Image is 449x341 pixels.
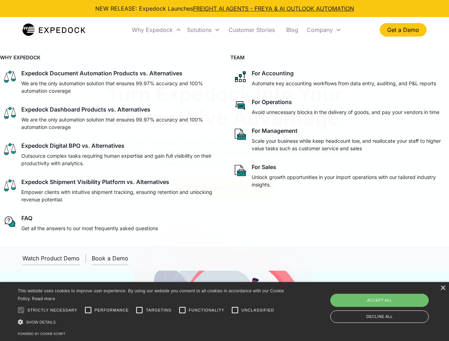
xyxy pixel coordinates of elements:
a: Customer Stories [223,18,280,42]
img: scale icon [3,142,17,156]
a: Blog [280,18,304,42]
div: FAQ [21,215,32,222]
img: regular chat bubble icon [3,215,17,229]
span: Functionality [189,307,224,313]
a: FREIGHT AI AGENTS - FREYA & AI OUTLOOK AUTOMATION [193,5,354,12]
div: NEW RELEASE: Expedock Launches [95,4,354,13]
a: Read more [32,296,55,301]
p: Get all the answers to our most frequently asked questions [21,224,158,232]
a: open lightbox [22,252,80,265]
span: Unclassified [241,307,274,313]
p: Scale your business while keep headcount low, and reallocate your staff to higher value tasks suc... [252,137,447,152]
div: Expedock Shipment Visibility Platform vs. Alternatives [21,178,169,185]
img: rectangular chat bubble icon [233,98,247,113]
span: This website uses cookies to improve user experience. By using our website you consent to all coo... [18,288,284,302]
iframe: Chat Widget [331,264,449,341]
a: Get a Demo [380,23,427,37]
img: scale icon [3,178,17,193]
div: Show details [18,318,287,326]
img: paper and bag icon [233,127,247,141]
div: For Operations [252,98,292,105]
div: Book a Demo [92,255,128,262]
img: paper and bag icon [233,163,247,178]
span: Performance [95,307,129,313]
div: Company [304,18,344,42]
img: scale icon [3,106,17,120]
div: Expedock Digital BPO vs. Alternatives [21,142,124,149]
p: Avoid unnecessary blocks in the delivery of goods, and pay your vendors in time [252,108,439,116]
p: Outsource complex tasks requiring human expertise and gain full visibility on their productivity ... [21,152,216,167]
p: Automate key accounting workflows from data entry, auditing, and P&L reports [252,80,436,87]
a: Book a Demo [92,252,128,265]
span: Targeting [146,307,171,313]
div: Why Expedock [129,18,184,42]
div: Watch Product Demo [22,255,80,262]
p: Empower clients with intuitive shipment tracking, ensuring retention and unlocking revenue potent... [21,188,216,203]
div: Solutions [184,18,223,42]
span: Show details [26,320,56,324]
p: We are the only automation solution that ensures 99.97% accuracy and 100% automation coverage [21,80,216,94]
span: Strictly necessary [27,307,77,313]
img: Expedock Logo [22,23,85,37]
div: Company [307,26,333,33]
p: We are the only automation solution that ensures 99.97% accuracy and 100% automation coverage [21,116,216,131]
div: For Accounting [252,70,294,77]
p: Unlock growth opportunities in your import operations with our tailored industry insights. [252,173,447,188]
a: home [22,23,85,37]
img: scale icon [3,70,17,84]
div: Solutions [187,26,212,33]
a: Powered by cookie-script [18,332,65,336]
div: For Sales [252,163,276,170]
div: Expedock Dashboard Products vs. Alternatives [21,106,150,113]
div: For Management [252,127,298,134]
div: Expedock Document Automation Products vs. Alternatives [21,70,182,77]
img: network like icon [233,70,247,84]
div: Why Expedock [132,26,173,33]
